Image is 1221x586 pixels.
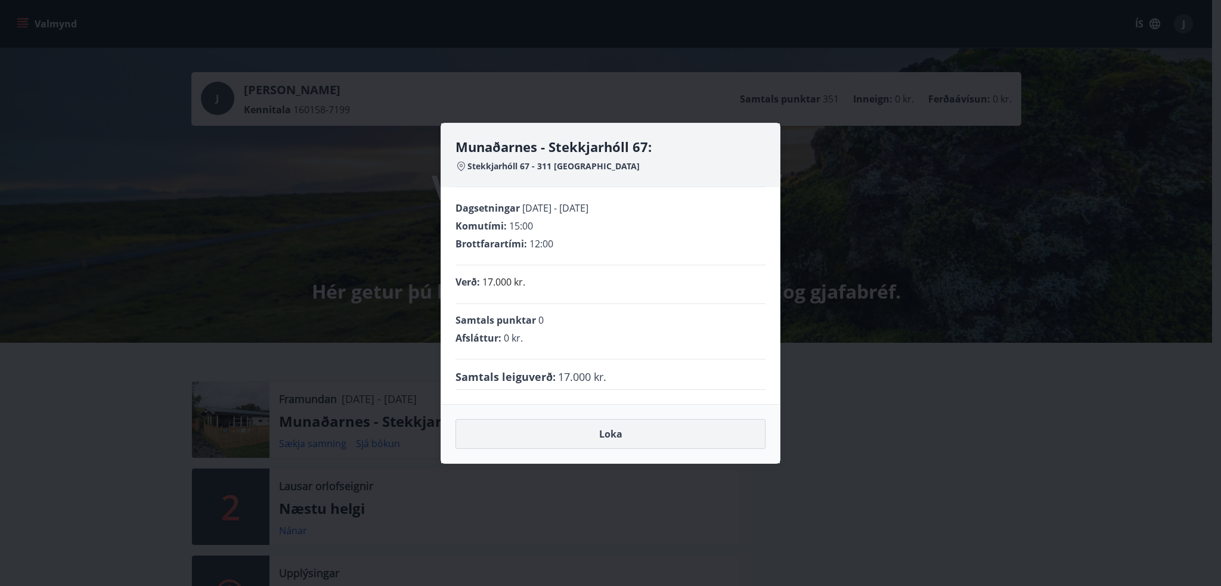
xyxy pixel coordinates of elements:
[467,160,640,172] span: Stekkjarhóll 67 - 311 [GEOGRAPHIC_DATA]
[522,201,588,215] span: [DATE] - [DATE]
[455,219,507,232] span: Komutími :
[558,369,606,385] span: 17.000 kr.
[482,275,525,289] p: 17.000 kr.
[455,201,520,215] span: Dagsetningar
[455,419,766,449] button: Loka
[455,369,556,385] span: Samtals leiguverð :
[529,237,553,250] span: 12:00
[455,314,536,327] span: Samtals punktar
[504,331,523,345] span: 0 kr.
[455,138,766,156] h4: Munaðarnes - Stekkjarhóll 67:
[455,275,480,289] span: Verð :
[455,237,527,250] span: Brottfarartími :
[538,314,544,327] span: 0
[455,331,501,345] span: Afsláttur :
[509,219,533,232] span: 15:00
